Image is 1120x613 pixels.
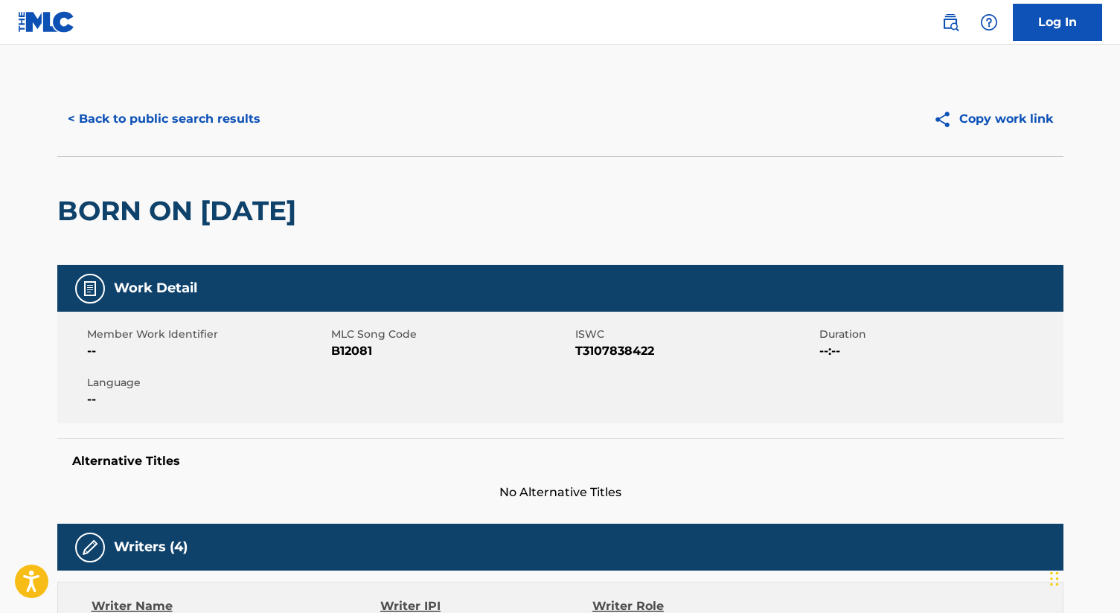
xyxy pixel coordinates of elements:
[57,194,304,228] h2: BORN ON [DATE]
[575,327,816,342] span: ISWC
[87,342,327,360] span: --
[331,327,572,342] span: MLC Song Code
[1046,542,1120,613] iframe: Chat Widget
[1013,4,1102,41] a: Log In
[819,327,1060,342] span: Duration
[72,454,1049,469] h5: Alternative Titles
[114,280,197,297] h5: Work Detail
[87,391,327,408] span: --
[87,327,327,342] span: Member Work Identifier
[923,100,1063,138] button: Copy work link
[57,100,271,138] button: < Back to public search results
[980,13,998,31] img: help
[935,7,965,37] a: Public Search
[18,11,75,33] img: MLC Logo
[331,342,572,360] span: B12081
[57,484,1063,501] span: No Alternative Titles
[819,342,1060,360] span: --:--
[933,110,959,129] img: Copy work link
[81,539,99,556] img: Writers
[974,7,1004,37] div: Help
[1050,556,1059,601] div: Drag
[87,375,327,391] span: Language
[575,342,816,360] span: T3107838422
[941,13,959,31] img: search
[81,280,99,298] img: Work Detail
[114,539,188,556] h5: Writers (4)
